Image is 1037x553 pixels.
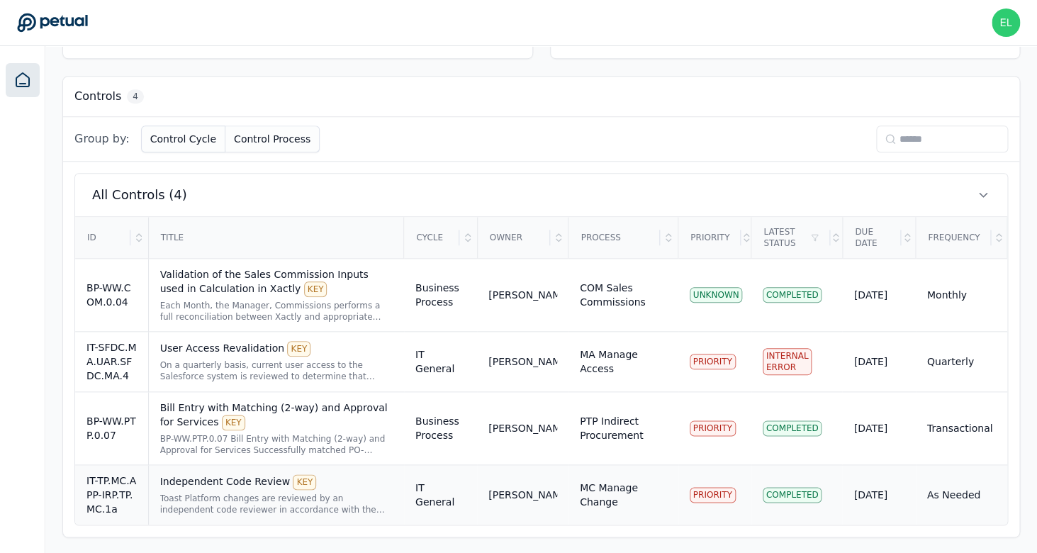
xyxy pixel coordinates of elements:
a: Dashboard [6,63,40,97]
div: KEY [293,474,316,490]
div: IT-TP.MC.APP-IRP.TP.MC.1a [86,474,137,516]
div: [PERSON_NAME] [488,488,557,502]
div: Cycle [405,218,459,257]
td: IT General [404,332,477,392]
div: BP-WW.COM.0.04 [86,281,137,309]
div: Latest Status [752,218,829,257]
div: KEY [222,415,245,430]
div: PRIORITY [690,487,736,503]
td: Monthly [916,259,1007,332]
div: Completed [763,487,822,503]
div: [DATE] [853,354,904,369]
td: Transactional [916,392,1007,465]
button: Control Cycle [141,125,225,152]
span: All Controls (4) [92,185,187,205]
div: [PERSON_NAME] [488,421,557,435]
div: IT-SFDC.MA.UAR.SFDC.MA.4 [86,340,137,383]
div: PRIORITY [690,420,736,436]
div: BP-WW.PTP.0.07 Bill Entry with Matching (2-way) and Approval for Services Successfully matched PO... [160,433,393,456]
div: Owner [478,218,551,257]
td: As Needed [916,465,1007,525]
div: [PERSON_NAME] [488,354,557,369]
div: ID [76,218,130,257]
div: COM Sales Commissions [580,281,667,309]
div: Title [150,218,403,257]
div: User Access Revalidation [160,341,393,357]
div: Each Month, the Manager, Commissions performs a full reconciliation between Xactly and appropriat... [160,300,393,323]
div: KEY [287,341,310,357]
img: eliot+customer@petual.ai [992,9,1020,37]
div: Completed [763,420,822,436]
td: Quarterly [916,332,1007,392]
div: MA Manage Access [580,347,667,376]
button: All Controls (4) [75,174,1007,216]
div: MC Manage Change [580,481,667,509]
td: Business Process [404,259,477,332]
div: UNKNOWN [690,287,743,303]
div: PTP Indirect Procurement [580,414,667,442]
td: IT General [404,465,477,525]
div: Due Date [843,218,901,257]
div: [DATE] [853,421,904,435]
td: Business Process [404,392,477,465]
div: Process [569,218,660,257]
div: Independent Code Review [160,474,393,490]
button: Control Process [225,125,320,152]
div: Priority [679,218,741,257]
div: Internal Error [763,348,812,375]
div: KEY [304,281,327,297]
div: Frequency [917,218,991,257]
div: Validation of the Sales Commission Inputs used in Calculation in Xactly [160,267,393,297]
div: Toast Platform changes are reviewed by an independent code reviewer in accordance with the code r... [160,493,393,515]
div: [DATE] [853,488,904,502]
div: PRIORITY [690,354,736,369]
div: [PERSON_NAME] [488,288,557,302]
div: Bill Entry with Matching (2-way) and Approval for Services [160,401,393,430]
div: [DATE] [853,288,904,302]
div: BP-WW.PTP.0.07 [86,414,137,442]
span: 4 [127,89,144,104]
span: Group by: [74,130,130,147]
a: Go to Dashboard [17,13,88,33]
div: On a quarterly basis, current user access to the Salesforce system is reviewed to determine that ... [160,359,393,382]
h3: Controls [74,88,121,105]
div: Completed [763,287,822,303]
